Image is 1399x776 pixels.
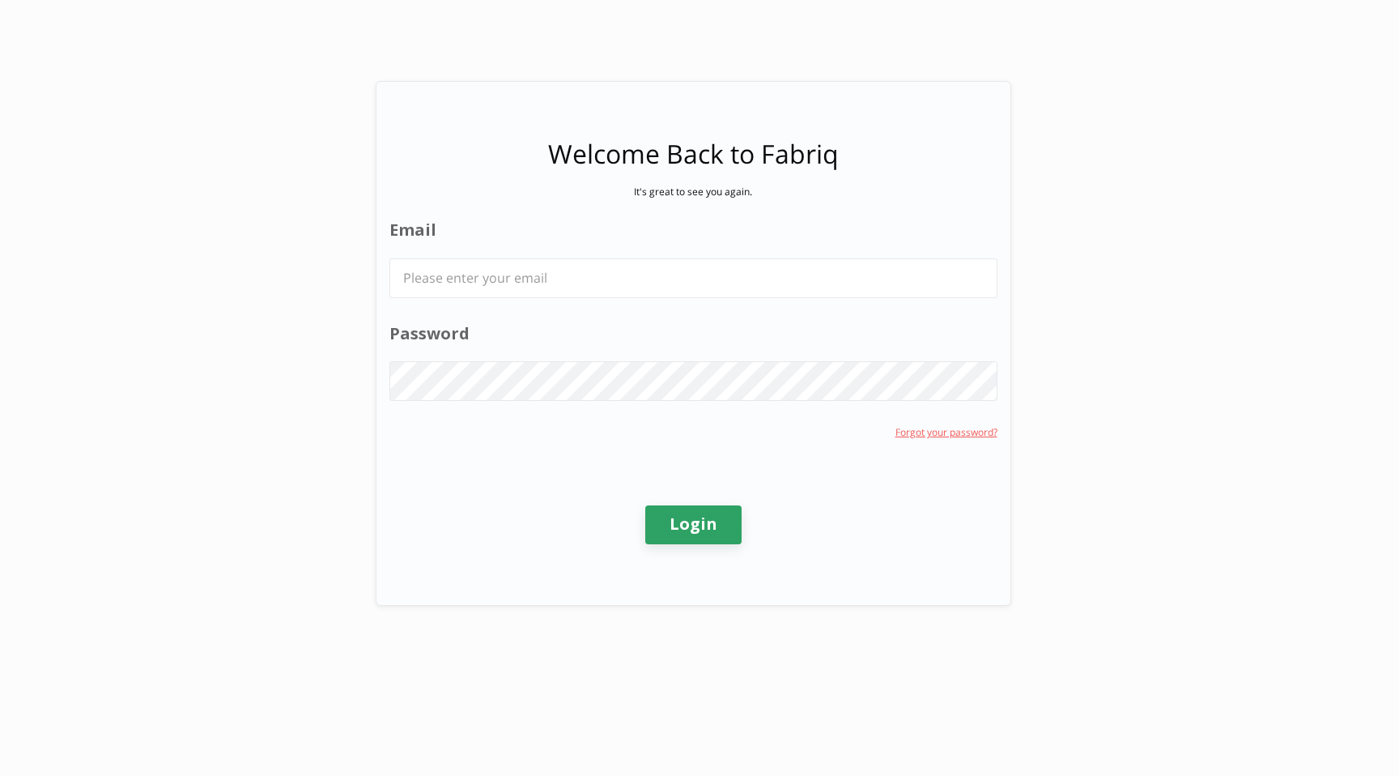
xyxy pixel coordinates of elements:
[548,135,839,173] h2: Welcome Back to Fabriq
[895,425,997,439] div: Forgot your password?
[634,185,752,198] p: It's great to see you again.
[390,259,997,297] input: Please enter your email
[389,219,997,242] label: Email
[645,505,742,544] button: Login
[389,322,997,346] label: Password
